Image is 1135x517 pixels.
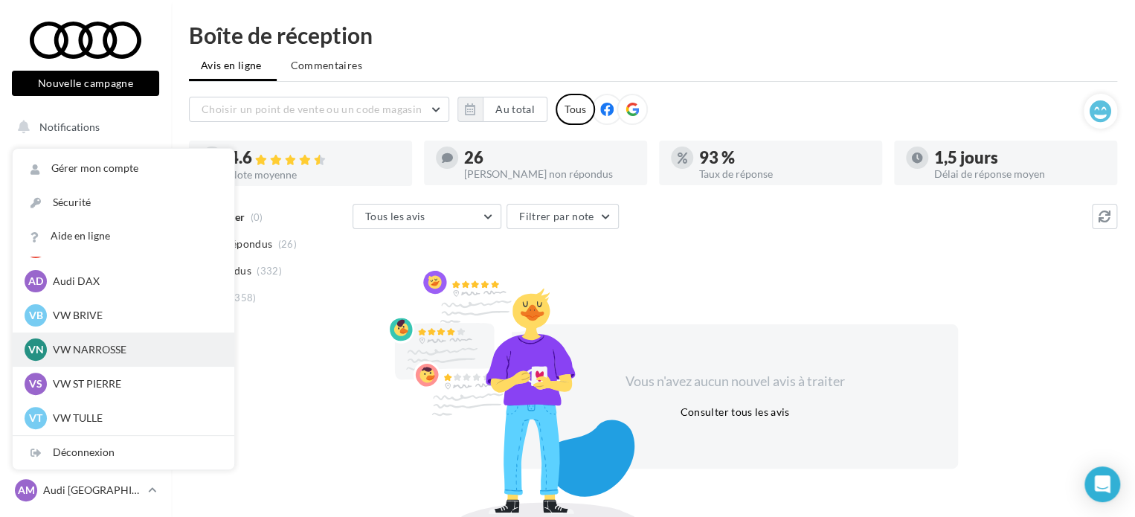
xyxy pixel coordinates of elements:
[13,152,234,185] a: Gérer mon compte
[43,483,142,498] p: Audi [GEOGRAPHIC_DATA]
[9,149,162,180] a: Opérations
[934,169,1105,179] div: Délai de réponse moyen
[39,121,100,133] span: Notifications
[353,204,501,229] button: Tous les avis
[13,436,234,469] div: Déconnexion
[365,210,425,222] span: Tous les avis
[18,483,35,498] span: AM
[29,411,42,426] span: VT
[464,169,635,179] div: [PERSON_NAME] non répondus
[507,204,619,229] button: Filtrer par note
[12,476,159,504] a: AM Audi [GEOGRAPHIC_DATA]
[699,150,870,166] div: 93 %
[607,372,863,391] div: Vous n'avez aucun nouvel avis à traiter
[291,58,362,73] span: Commentaires
[13,219,234,253] a: Aide en ligne
[53,274,216,289] p: Audi DAX
[9,335,162,379] a: PLV et print personnalisable
[189,97,449,122] button: Choisir un point de vente ou un code magasin
[699,169,870,179] div: Taux de réponse
[483,97,547,122] button: Au total
[231,292,257,304] span: (358)
[278,238,297,250] span: (26)
[53,411,216,426] p: VW TULLE
[9,298,162,329] a: Médiathèque
[9,261,162,292] a: Campagnes
[257,265,282,277] span: (332)
[556,94,595,125] div: Tous
[28,274,43,289] span: AD
[29,308,43,323] span: VB
[53,376,216,391] p: VW ST PIERRE
[9,185,162,217] a: Boîte de réception
[189,24,1117,46] div: Boîte de réception
[28,342,44,357] span: VN
[29,376,42,391] span: VS
[457,97,547,122] button: Au total
[202,103,422,115] span: Choisir un point de vente ou un code magasin
[1084,466,1120,502] div: Open Intercom Messenger
[13,186,234,219] a: Sécurité
[9,112,156,143] button: Notifications
[53,308,216,323] p: VW BRIVE
[674,403,795,421] button: Consulter tous les avis
[12,71,159,96] button: Nouvelle campagne
[53,342,216,357] p: VW NARROSSE
[229,170,400,180] div: Note moyenne
[203,237,272,251] span: Non répondus
[934,150,1105,166] div: 1,5 jours
[9,224,162,255] a: Visibilité en ligne
[229,150,400,167] div: 4.6
[464,150,635,166] div: 26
